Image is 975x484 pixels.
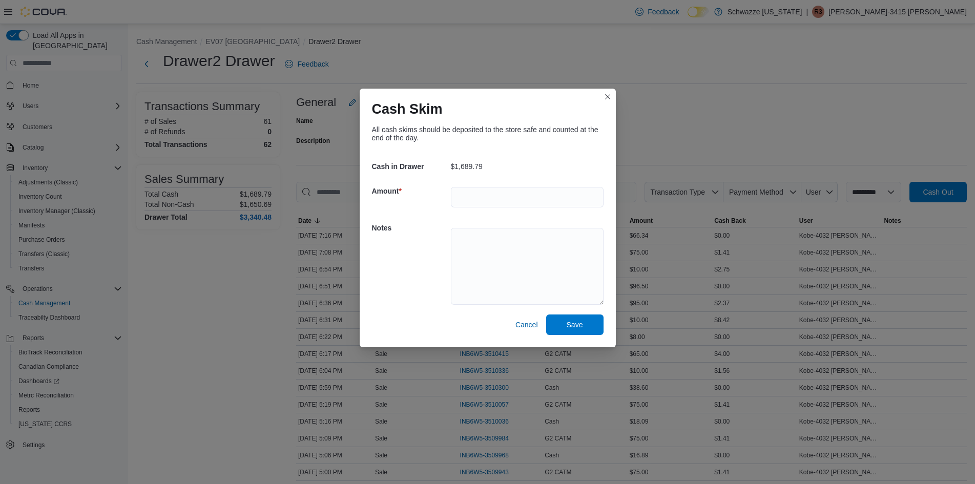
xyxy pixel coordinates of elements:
h5: Cash in Drawer [372,156,449,177]
button: Closes this modal window [601,91,614,103]
button: Save [546,314,604,335]
span: Cancel [515,320,538,330]
h5: Notes [372,218,449,238]
div: All cash skims should be deposited to the store safe and counted at the end of the day. [372,125,604,142]
span: Save [567,320,583,330]
p: $1,689.79 [451,162,483,171]
h1: Cash Skim [372,101,443,117]
h5: Amount [372,181,449,201]
button: Cancel [511,314,542,335]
